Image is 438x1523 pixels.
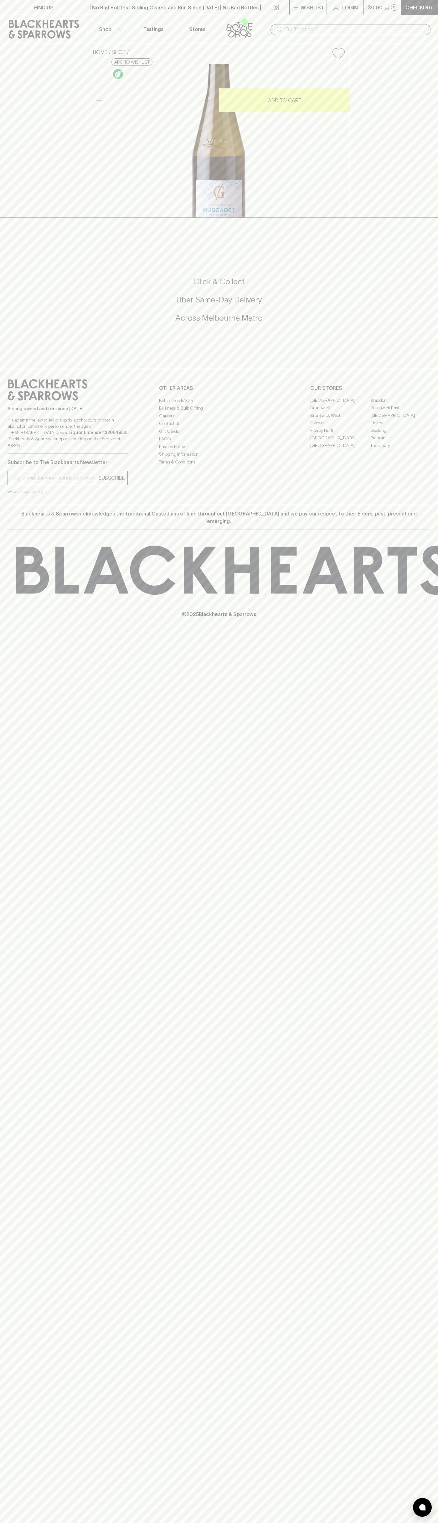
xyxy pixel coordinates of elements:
[159,397,279,404] a: Bottle Drop FAQ's
[88,15,132,43] button: Shop
[111,67,125,81] a: Organic
[219,88,350,112] button: ADD TO CART
[159,384,279,392] p: OTHER AREAS
[370,412,430,419] a: [GEOGRAPHIC_DATA]
[370,434,430,442] a: Prahran
[113,69,123,79] img: Organic
[69,430,126,435] strong: Liquor License #32064953
[8,313,430,323] h5: Across Melbourne Metro
[13,473,96,483] input: e.g. jane@blackheartsandsparrows.com.au
[8,251,430,356] div: Call to action block
[310,384,430,392] p: OUR STORES
[175,15,219,43] a: Stores
[159,427,279,435] a: Gift Cards
[370,419,430,427] a: Fitzroy
[131,15,175,43] a: Tastings
[310,442,370,449] a: [GEOGRAPHIC_DATA]
[8,276,430,287] h5: Click & Collect
[93,49,107,55] a: HOME
[143,25,163,33] p: Tastings
[8,458,128,466] p: Subscribe to The Blackhearts Newsletter
[268,97,301,104] p: ADD TO CART
[159,435,279,443] a: FAQ's
[8,417,128,448] p: It is against the law to sell or supply alcohol to, or to obtain alcohol on behalf of a person un...
[286,24,425,34] input: Try "Pinot noir"
[370,397,430,404] a: Braddon
[159,458,279,466] a: Terms & Conditions
[310,427,370,434] a: Fitzroy North
[96,471,127,485] button: SUBSCRIBE
[301,4,324,11] p: Wishlist
[159,451,279,458] a: Shipping Information
[310,397,370,404] a: [GEOGRAPHIC_DATA]
[370,427,430,434] a: Geelong
[419,1504,425,1510] img: bubble-icon
[8,406,128,412] p: Sibling owned and run since [DATE]
[8,489,128,495] p: We will never spam you
[112,49,126,55] a: SHOP
[368,4,383,11] p: $0.00
[310,434,370,442] a: [GEOGRAPHIC_DATA]
[159,412,279,420] a: Careers
[99,474,125,482] p: SUBSCRIBE
[330,46,347,62] button: Add to wishlist
[189,25,205,33] p: Stores
[310,419,370,427] a: Elwood
[159,405,279,412] a: Business & Bulk Gifting
[88,64,350,217] img: 35855.png
[342,4,358,11] p: Login
[34,4,54,11] p: FIND US
[310,404,370,412] a: Brunswick
[111,58,152,66] button: Add to wishlist
[405,4,434,11] p: Checkout
[159,443,279,450] a: Privacy Policy
[12,510,426,525] p: Blackhearts & Sparrows acknowledges the traditional Custodians of land throughout [GEOGRAPHIC_DAT...
[393,6,395,9] p: 0
[99,25,111,33] p: Shop
[370,442,430,449] a: Thornbury
[370,404,430,412] a: Brunswick East
[8,295,430,305] h5: Uber Same-Day Delivery
[310,412,370,419] a: Brunswick West
[159,420,279,427] a: Contact Us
